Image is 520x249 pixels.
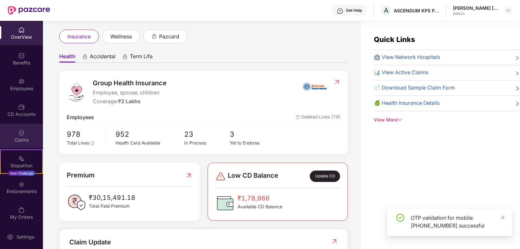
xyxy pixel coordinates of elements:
img: svg+xml;base64,PHN2ZyBpZD0iQ0RfQWNjb3VudHMiIGRhdGEtbmFtZT0iQ0QgQWNjb3VudHMiIHhtbG5zPSJodHRwOi8vd3... [18,104,25,110]
div: ASCENDUM KPS PRIVATE LIMITED [394,7,439,14]
span: right [515,70,520,77]
img: svg+xml;base64,PHN2ZyBpZD0iQ2xhaW0iIHhtbG5zPSJodHRwOi8vd3d3LnczLm9yZy8yMDAwL3N2ZyIgd2lkdGg9IjIwIi... [18,130,25,136]
div: Claim Update [69,237,111,247]
span: 🍏 Health Insurance Details [374,99,440,107]
div: animation [151,33,157,39]
span: Employees [67,114,94,122]
img: svg+xml;base64,PHN2ZyBpZD0iTXlfT3JkZXJzIiBkYXRhLW5hbWU9Ik15IE9yZGVycyIgeG1sbnM9Imh0dHA6Ly93d3cudz... [18,207,25,213]
div: Health Card Available [116,140,184,147]
img: RedirectIcon [185,170,192,180]
div: Stepathon [1,162,42,169]
div: animation [82,54,88,60]
span: Premium [67,170,95,180]
span: ₹2 Lakhs [118,98,141,104]
span: check-circle [396,214,404,222]
div: Yet to Endorse [230,140,275,147]
img: svg+xml;base64,PHN2ZyBpZD0iRGFuZ2VyLTMyeDMyIiB4bWxucz0iaHR0cDovL3d3dy53My5vcmcvMjAwMC9zdmciIHdpZH... [215,171,226,182]
span: Health [59,53,75,62]
span: Group Health Insurance [93,78,167,88]
span: Accidental [90,53,116,62]
img: deleteIcon [296,115,300,119]
div: New Challenge [8,171,35,176]
span: A [384,7,389,14]
img: svg+xml;base64,PHN2ZyBpZD0iRHJvcGRvd24tMzJ4MzIiIHhtbG5zPSJodHRwOi8vd3d3LnczLm9yZy8yMDAwL3N2ZyIgd2... [506,8,511,13]
div: animation [122,54,128,60]
span: 978 [67,129,101,140]
div: Update CD [310,171,340,182]
span: Total Lives [67,140,89,145]
span: Employee, spouse, children [93,89,167,97]
img: PaidPremiumIcon [67,193,86,212]
img: logo [67,82,86,102]
div: [PERSON_NAME] [PERSON_NAME] [453,5,499,11]
span: Total Paid Premium [89,203,135,210]
img: RedirectIcon [334,79,340,85]
span: 3 [230,129,275,140]
img: svg+xml;base64,PHN2ZyBpZD0iRW1wbG95ZWVzIiB4bWxucz0iaHR0cDovL3d3dy53My5vcmcvMjAwMC9zdmciIHdpZHRoPS... [18,78,25,85]
span: 📄 Download Sample Claim Form [374,84,455,92]
img: svg+xml;base64,PHN2ZyBpZD0iSGVscC0zMngzMiIgeG1sbnM9Imh0dHA6Ly93d3cudzMub3JnLzIwMDAvc3ZnIiB3aWR0aD... [337,8,343,14]
div: View More [374,117,520,124]
span: Deleted Lives (79) [296,114,340,122]
span: Quick Links [374,35,415,44]
img: svg+xml;base64,PHN2ZyB4bWxucz0iaHR0cDovL3d3dy53My5vcmcvMjAwMC9zdmciIHdpZHRoPSIyMSIgaGVpZ2h0PSIyMC... [18,155,25,162]
span: info-circle [90,141,94,145]
div: Settings [15,234,36,240]
span: down [398,118,402,122]
div: In Process [184,140,230,147]
div: Admin [453,11,499,16]
span: 📊 View Active Claims [374,69,428,77]
span: 952 [116,129,184,140]
span: 🏥 View Network Hospitals [374,53,440,62]
span: right [515,101,520,107]
div: OTP validation for mobile: [PHONE_NUMBER] successful [411,214,504,229]
span: right [515,55,520,62]
img: New Pazcare Logo [8,6,50,15]
img: svg+xml;base64,PHN2ZyBpZD0iU2V0dGluZy0yMHgyMCIgeG1sbnM9Imh0dHA6Ly93d3cudzMub3JnLzIwMDAvc3ZnIiB3aW... [7,234,13,240]
img: insurerIcon [303,78,327,94]
img: RedirectIcon [331,238,338,244]
img: svg+xml;base64,PHN2ZyBpZD0iRW5kb3JzZW1lbnRzIiB4bWxucz0iaHR0cDovL3d3dy53My5vcmcvMjAwMC9zdmciIHdpZH... [18,181,25,187]
img: CDBalanceIcon [215,193,235,213]
span: insurance [67,33,91,41]
span: right [515,85,520,92]
span: pazcard [159,33,179,41]
span: Available CD Balance [238,203,282,211]
div: Coverage: [93,98,167,106]
img: svg+xml;base64,PHN2ZyBpZD0iQmVuZWZpdHMiIHhtbG5zPSJodHRwOi8vd3d3LnczLm9yZy8yMDAwL3N2ZyIgd2lkdGg9Ij... [18,52,25,59]
span: Low CD Balance [228,171,278,182]
span: Term Life [130,53,153,62]
span: wellness [110,33,132,41]
span: close [500,215,505,220]
span: 23 [184,129,230,140]
div: Get Help [346,8,362,13]
span: ₹30,15,491.18 [89,193,135,203]
img: svg+xml;base64,PHN2ZyBpZD0iSG9tZSIgeG1sbnM9Imh0dHA6Ly93d3cudzMub3JnLzIwMDAvc3ZnIiB3aWR0aD0iMjAiIG... [18,27,25,33]
span: ₹1,78,966 [238,193,282,203]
